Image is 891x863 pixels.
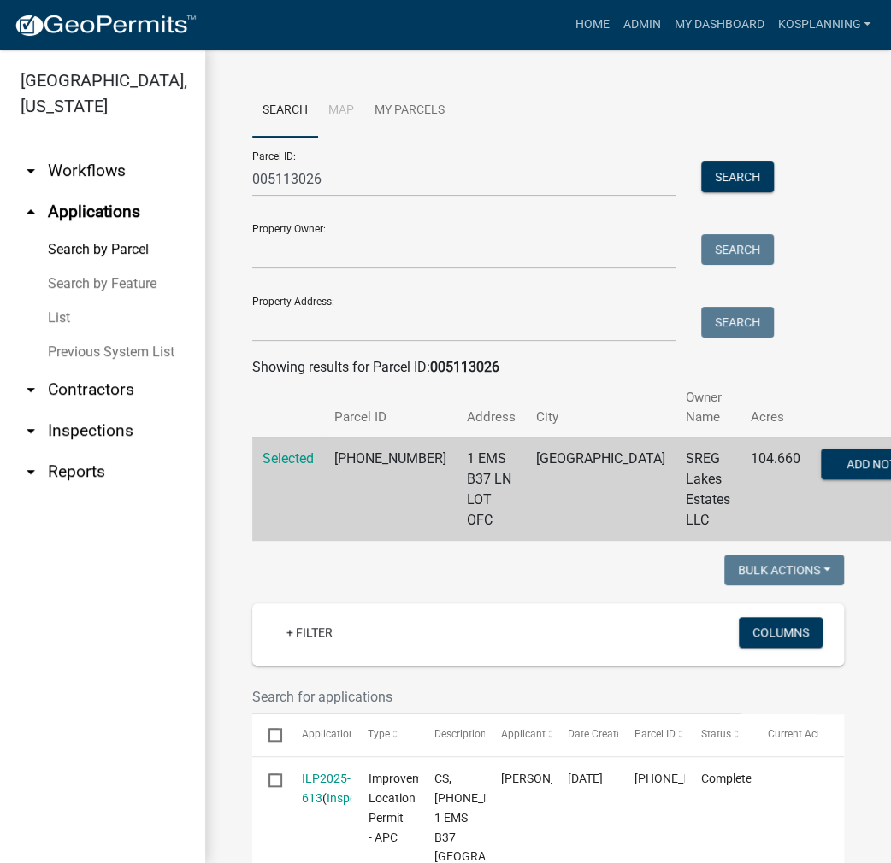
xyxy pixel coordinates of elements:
span: Current Activity [767,728,838,740]
span: Application Number [302,728,395,740]
a: kosplanning [770,9,877,41]
td: 1 EMS B37 LN LOT OFC [457,437,526,541]
span: 005-113-026 [634,772,735,785]
i: arrow_drop_down [21,420,41,441]
datatable-header-cell: Current Activity [751,714,817,755]
span: Applicant [501,728,546,740]
datatable-header-cell: Type [351,714,418,755]
datatable-header-cell: Parcel ID [618,714,685,755]
i: arrow_drop_down [21,461,41,482]
span: 06/03/2025 [568,772,603,785]
div: ( ) [302,769,335,808]
td: SREG Lakes Estates LLC [676,437,741,541]
span: Description [434,728,487,740]
div: Showing results for Parcel ID: [252,357,844,378]
span: Type [368,728,390,740]
datatable-header-cell: Date Created [552,714,618,755]
span: Completed [701,772,758,785]
span: Status [701,728,731,740]
input: Search for applications [252,679,741,714]
datatable-header-cell: Application Number [285,714,351,755]
datatable-header-cell: Select [252,714,285,755]
button: Columns [739,617,823,648]
a: Inspections [327,791,388,805]
datatable-header-cell: Status [684,714,751,755]
a: Admin [616,9,667,41]
td: [GEOGRAPHIC_DATA] [526,437,676,541]
button: Search [701,234,774,265]
span: Date Created [568,728,628,740]
button: Search [701,307,774,338]
datatable-header-cell: Description [418,714,485,755]
button: Search [701,161,774,192]
a: + Filter [273,617,346,648]
i: arrow_drop_up [21,202,41,222]
th: Address [457,378,526,437]
a: Selected [263,450,314,467]
th: Parcel ID [324,378,457,437]
th: Owner Name [676,378,741,437]
a: My Dashboard [667,9,770,41]
td: 104.660 [741,437,811,541]
a: ILP2025-613 [302,772,351,805]
datatable-header-cell: Applicant [485,714,552,755]
a: My Parcels [364,84,455,138]
i: arrow_drop_down [21,161,41,181]
strong: 005113026 [430,359,499,375]
span: Parcel ID [634,728,676,740]
td: [PHONE_NUMBER] [324,437,457,541]
span: Steve Vallee [501,772,593,785]
i: arrow_drop_down [21,379,41,400]
button: Bulk Actions [724,555,844,585]
a: Search [252,84,318,138]
th: Acres [741,378,811,437]
th: City [526,378,676,437]
a: Home [568,9,616,41]
span: Improvement Location Permit - APC [368,772,439,843]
